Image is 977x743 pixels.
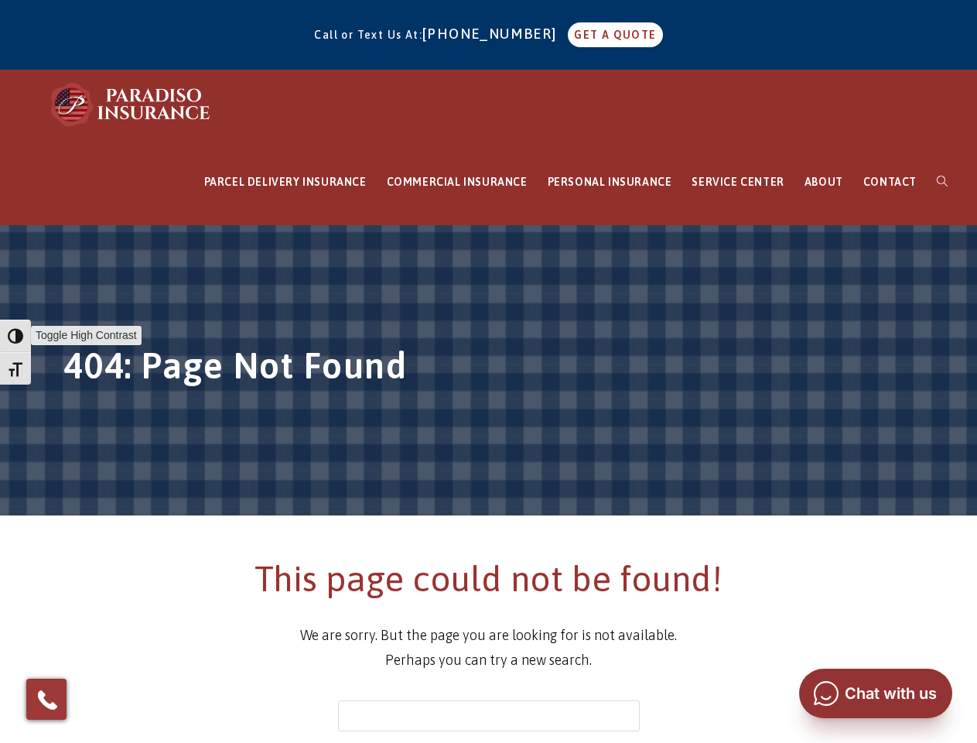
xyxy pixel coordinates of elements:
span: SERVICE CENTER [692,176,784,188]
form: Search this website [338,700,640,731]
span: ABOUT [804,176,843,188]
span: PARCEL DELIVERY INSURANCE [204,176,367,188]
a: ABOUT [794,139,853,225]
a: SERVICE CENTER [682,139,794,225]
img: Phone icon [35,687,60,712]
span: CONTACT [863,176,917,188]
span: Toggle High Contrast [31,326,142,345]
a: PARCEL DELIVERY INSURANCE [194,139,377,225]
h2: This page could not be found! [63,554,914,604]
a: COMMERCIAL INSURANCE [377,139,538,225]
span: COMMERCIAL INSURANCE [387,176,528,188]
a: CONTACT [853,139,927,225]
h1: 404: Page Not Found [63,341,914,399]
a: GET A QUOTE [568,22,662,47]
img: Paradiso Insurance [46,81,217,128]
input: Insert search query [338,700,640,731]
span: Call or Text Us At: [314,29,422,41]
a: [PHONE_NUMBER] [422,26,565,42]
a: PERSONAL INSURANCE [538,139,682,225]
span: PERSONAL INSURANCE [548,176,672,188]
p: We are sorry. But the page you are looking for is not available. Perhaps you can try a new search. [63,623,914,673]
